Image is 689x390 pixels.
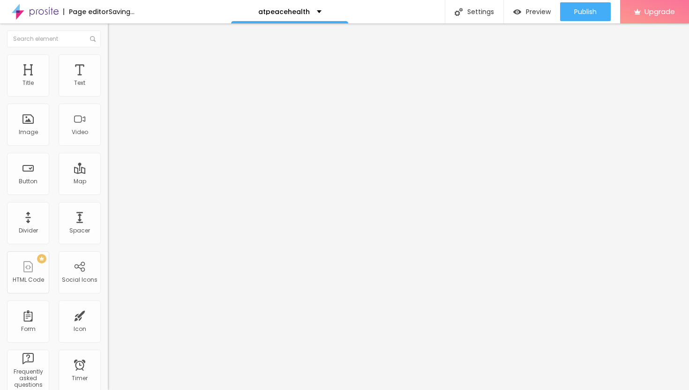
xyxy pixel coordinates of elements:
[108,23,689,390] iframe: Editor
[74,326,86,332] div: Icon
[19,178,37,185] div: Button
[63,8,109,15] div: Page editor
[109,8,135,15] div: Saving...
[90,36,96,42] img: Icone
[560,2,611,21] button: Publish
[13,277,44,283] div: HTML Code
[574,8,597,15] span: Publish
[22,80,34,86] div: Title
[69,227,90,234] div: Spacer
[19,227,38,234] div: Divider
[513,8,521,16] img: view-1.svg
[7,30,101,47] input: Search element
[9,368,46,389] div: Frequently asked questions
[72,375,88,382] div: Timer
[74,178,86,185] div: Map
[74,80,85,86] div: Text
[19,129,38,135] div: Image
[526,8,551,15] span: Preview
[455,8,463,16] img: Icone
[258,8,310,15] p: atpeacehealth
[504,2,560,21] button: Preview
[644,7,675,15] span: Upgrade
[21,326,36,332] div: Form
[72,129,88,135] div: Video
[62,277,97,283] div: Social Icons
